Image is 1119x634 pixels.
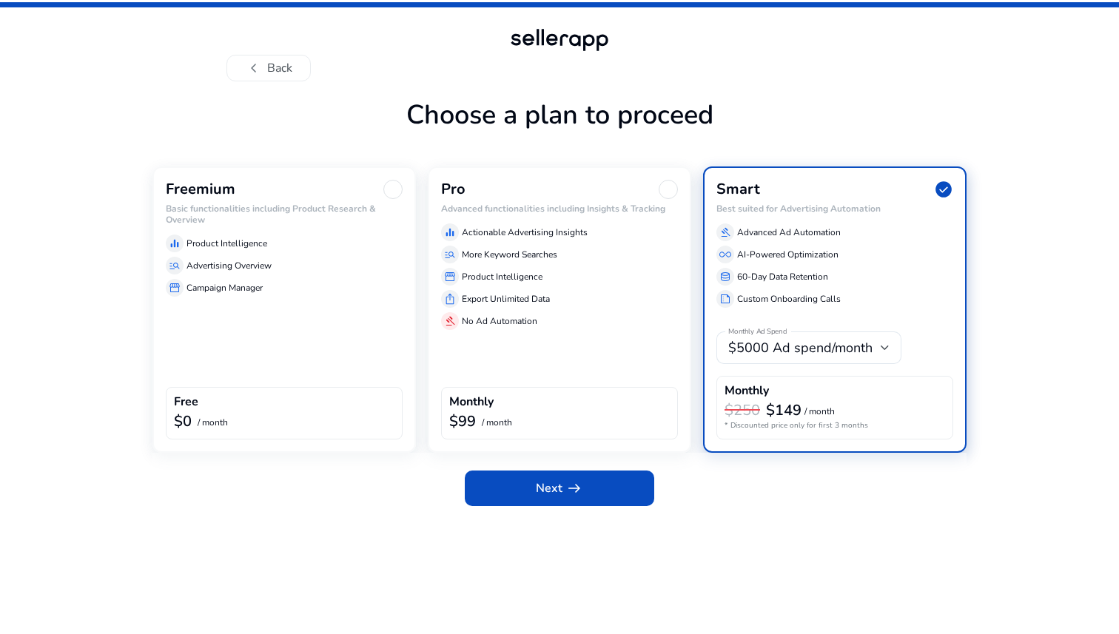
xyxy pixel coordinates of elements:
p: AI-Powered Optimization [737,248,839,261]
p: Campaign Manager [186,281,263,294]
p: / month [198,418,228,428]
mat-label: Monthly Ad Spend [728,327,787,337]
p: 60-Day Data Retention [737,270,828,283]
span: equalizer [169,237,181,249]
p: Export Unlimited Data [462,292,550,306]
h6: Advanced functionalities including Insights & Tracking [441,203,678,214]
h4: Monthly [725,384,769,398]
p: Advertising Overview [186,259,272,272]
span: gavel [444,315,456,327]
p: No Ad Automation [462,314,537,328]
p: / month [804,407,835,417]
span: manage_search [444,249,456,260]
p: Product Intelligence [186,237,267,250]
b: $0 [174,411,192,431]
button: chevron_leftBack [226,55,311,81]
p: / month [482,418,512,428]
h3: $250 [725,402,760,419]
span: all_inclusive [719,249,731,260]
p: Product Intelligence [462,270,542,283]
span: arrow_right_alt [565,479,583,497]
span: database [719,271,731,283]
p: * Discounted price only for first 3 months [725,420,945,431]
h4: Free [174,395,198,409]
h1: Choose a plan to proceed [152,99,967,166]
span: check_circle [934,180,953,199]
span: gavel [719,226,731,238]
h3: Pro [441,181,466,198]
span: ios_share [444,293,456,305]
span: chevron_left [245,59,263,77]
b: $149 [766,400,802,420]
p: Advanced Ad Automation [737,226,841,239]
h4: Monthly [449,395,494,409]
span: Next [536,479,583,497]
h6: Best suited for Advertising Automation [716,203,953,214]
p: Actionable Advertising Insights [462,226,588,239]
h3: Freemium [166,181,235,198]
h3: Smart [716,181,760,198]
span: storefront [169,282,181,294]
span: equalizer [444,226,456,238]
button: Nextarrow_right_alt [465,471,654,506]
p: More Keyword Searches [462,248,557,261]
span: manage_search [169,260,181,272]
span: storefront [444,271,456,283]
span: $5000 Ad spend/month [728,339,873,357]
p: Custom Onboarding Calls [737,292,841,306]
h6: Basic functionalities including Product Research & Overview [166,203,403,225]
span: summarize [719,293,731,305]
b: $99 [449,411,476,431]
